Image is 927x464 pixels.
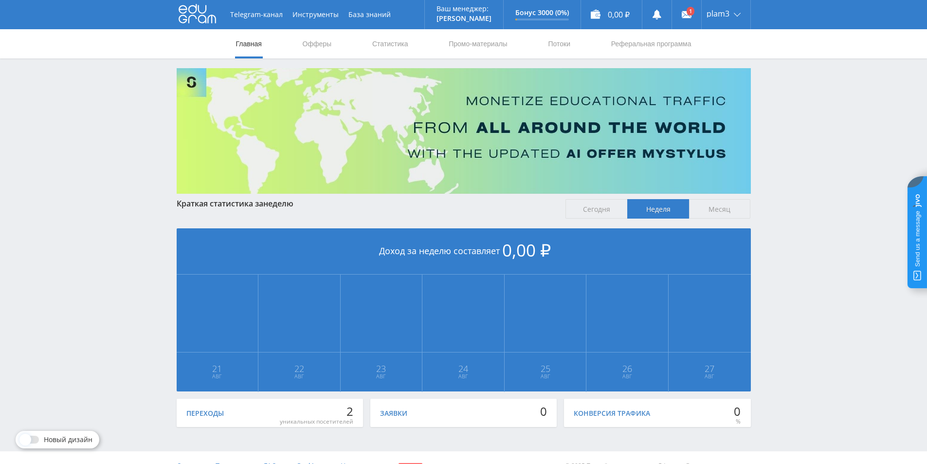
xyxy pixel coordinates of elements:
div: 0 [734,405,741,418]
a: Офферы [302,29,333,58]
a: Главная [235,29,263,58]
span: Авг [587,372,668,380]
span: Авг [505,372,586,380]
span: 0,00 ₽ [502,239,551,261]
span: Авг [259,372,340,380]
span: 27 [669,365,750,372]
a: Статистика [371,29,409,58]
div: Краткая статистика за [177,199,556,208]
div: Переходы [186,409,224,417]
span: Авг [341,372,422,380]
div: Заявки [380,409,407,417]
span: Авг [423,372,504,380]
a: Потоки [547,29,571,58]
div: Доход за неделю составляет [177,228,751,275]
span: 24 [423,365,504,372]
span: 26 [587,365,668,372]
span: Месяц [689,199,751,219]
span: неделю [263,198,293,209]
img: Banner [177,68,751,194]
span: Сегодня [565,199,627,219]
span: Новый дизайн [44,436,92,444]
p: Бонус 3000 (0%) [515,9,569,17]
span: 25 [505,365,586,372]
span: plam3 [707,10,729,18]
a: Реферальная программа [610,29,692,58]
span: Авг [177,372,258,380]
div: уникальных посетителей [280,418,353,426]
span: Авг [669,372,750,380]
span: 21 [177,365,258,372]
span: 23 [341,365,422,372]
div: Конверсия трафика [574,409,650,417]
div: % [734,418,741,426]
a: Промо-материалы [448,29,508,58]
p: [PERSON_NAME] [436,15,491,22]
div: 0 [540,405,547,418]
div: 2 [280,405,353,418]
span: Неделя [627,199,689,219]
span: 22 [259,365,340,372]
p: Ваш менеджер: [436,5,491,13]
